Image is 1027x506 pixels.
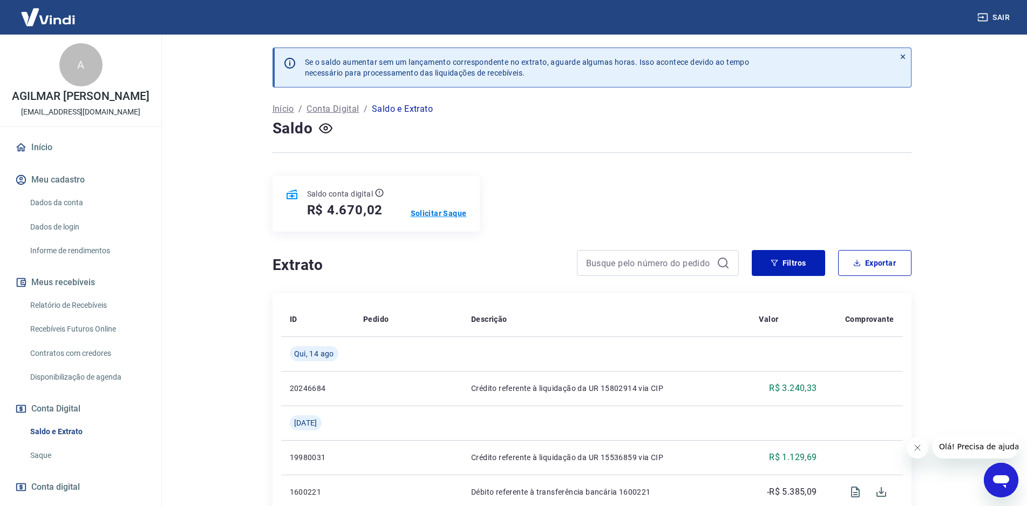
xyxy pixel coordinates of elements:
p: Débito referente à transferência bancária 1600221 [471,487,742,497]
a: Relatório de Recebíveis [26,294,148,316]
a: Informe de rendimentos [26,240,148,262]
a: Conta digital [13,475,148,499]
p: / [364,103,368,116]
a: Início [13,136,148,159]
a: Dados da conta [26,192,148,214]
p: R$ 3.240,33 [769,382,817,395]
a: Contratos com credores [26,342,148,365]
p: Se o saldo aumentar sem um lançamento correspondente no extrato, aguarde algumas horas. Isso acon... [305,57,750,78]
span: Conta digital [31,480,80,495]
p: [EMAIL_ADDRESS][DOMAIN_NAME] [21,106,140,118]
span: Visualizar [842,479,868,505]
h5: R$ 4.670,02 [307,201,383,219]
span: Olá! Precisa de ajuda? [6,8,91,16]
a: Disponibilização de agenda [26,366,148,388]
img: Vindi [13,1,83,33]
p: / [298,103,302,116]
iframe: Fechar mensagem [907,437,928,458]
a: Recebíveis Futuros Online [26,318,148,340]
p: AGILMAR [PERSON_NAME] [12,91,149,102]
a: Saque [26,444,148,467]
span: [DATE] [294,417,317,428]
p: Descrição [471,314,507,325]
button: Meu cadastro [13,168,148,192]
iframe: Botão para abrir a janela de mensagens [984,463,1018,497]
span: Download [868,479,894,505]
button: Exportar [838,250,912,276]
p: Comprovante [845,314,894,325]
p: -R$ 5.385,09 [767,485,817,498]
a: Conta Digital [307,103,359,116]
p: Crédito referente à liquidação da UR 15802914 via CIP [471,383,742,394]
p: Saldo conta digital [307,188,373,199]
p: Valor [759,314,778,325]
a: Dados de login [26,216,148,238]
h4: Extrato [273,254,564,276]
p: Pedido [363,314,389,325]
p: 1600221 [290,487,346,497]
a: Início [273,103,294,116]
a: Solicitar Saque [411,208,467,219]
span: Qui, 14 ago [294,348,334,359]
p: Crédito referente à liquidação da UR 15536859 via CIP [471,452,742,463]
div: A [59,43,103,86]
h4: Saldo [273,118,313,139]
iframe: Mensagem da empresa [933,435,1018,458]
p: Saldo e Extrato [372,103,433,116]
button: Conta Digital [13,397,148,421]
button: Sair [975,8,1014,28]
p: 20246684 [290,383,346,394]
p: R$ 1.129,69 [769,451,817,464]
p: 19980031 [290,452,346,463]
p: ID [290,314,297,325]
input: Busque pelo número do pedido [586,255,712,271]
a: Saldo e Extrato [26,421,148,443]
button: Meus recebíveis [13,271,148,294]
button: Filtros [752,250,825,276]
